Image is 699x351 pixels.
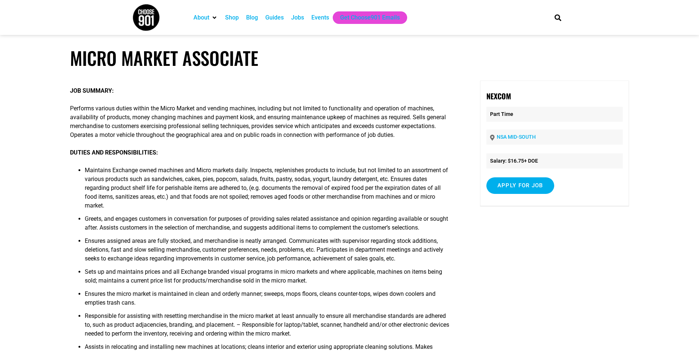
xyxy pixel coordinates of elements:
li: Ensures assigned areas are fully stocked, and merchandise is neatly arranged. Communicates with s... [85,237,452,267]
a: Jobs [291,13,304,22]
a: Get Choose901 Emails [340,13,400,22]
a: Guides [265,13,284,22]
li: Salary: $16.75+ DOE [486,153,623,169]
p: Part Time [486,107,623,122]
strong: Nexcom [486,91,511,102]
a: Shop [225,13,239,22]
nav: Main nav [190,11,542,24]
input: Apply for job [486,177,554,194]
div: About [190,11,221,24]
a: Blog [246,13,258,22]
li: Maintains Exchange owned machines and Micro markets daily. Inspects, replenishes products to incl... [85,166,452,214]
h1: Micro Market Associate [70,47,629,69]
li: Sets up and maintains prices and all Exchange branded visual programs in micro markets and where ... [85,267,452,290]
a: About [193,13,209,22]
li: Ensures the micro market is maintained in clean and orderly manner; sweeps, mops floors, cleans c... [85,290,452,312]
p: Performs various duties within the Micro Market and vending machines, including but not limited t... [70,104,452,139]
div: Search [552,11,564,24]
a: Events [311,13,329,22]
strong: DUTIES AND RESPONSIBILITIES: [70,149,158,156]
strong: JOB SUMMARY: [70,87,114,94]
li: Responsible for assisting with resetting merchandise in the micro market at least annually to ens... [85,312,452,343]
a: NSA MID-SOUTH [497,134,536,140]
li: Greets, and engages customers in conversation for purposes of providing sales related assistance ... [85,214,452,237]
